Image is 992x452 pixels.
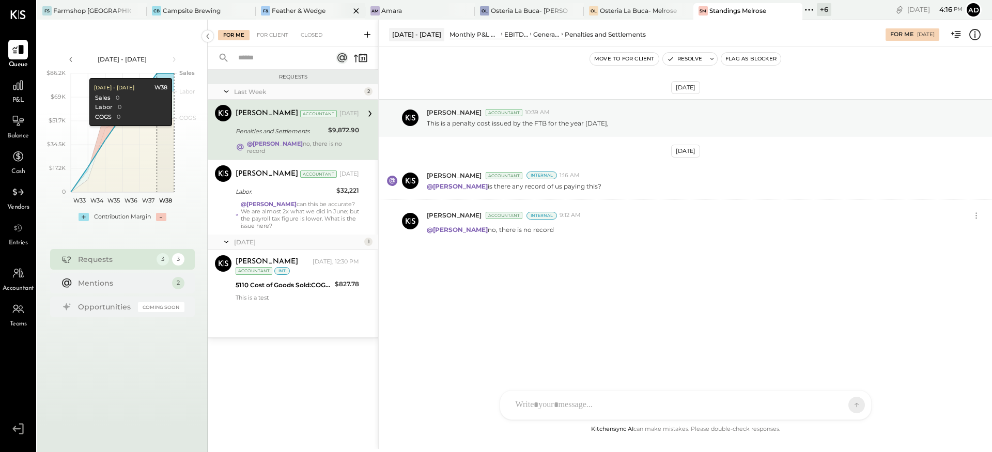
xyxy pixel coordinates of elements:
[179,88,195,95] text: Labor
[272,6,326,15] div: Feather & Wedge
[427,182,488,190] strong: @[PERSON_NAME]
[236,186,333,197] div: Labor.
[965,2,982,18] button: Ad
[7,203,29,212] span: Vendors
[427,182,601,191] p: is there any record of us paying this?
[179,69,195,76] text: Sales
[296,30,328,40] div: Closed
[107,197,120,204] text: W35
[671,81,700,94] div: [DATE]
[1,111,36,141] a: Balance
[486,172,522,179] div: Accountant
[486,212,522,219] div: Accountant
[389,28,444,41] div: [DATE] - [DATE]
[721,53,781,65] button: Flag as Blocker
[47,69,66,76] text: $86.2K
[152,6,161,15] div: CB
[218,30,250,40] div: For Me
[328,125,359,135] div: $9,872.90
[11,167,25,177] span: Cash
[236,267,272,275] div: Accountant
[335,279,359,289] div: $827.78
[907,5,963,14] div: [DATE]
[172,277,184,289] div: 2
[236,169,298,179] div: [PERSON_NAME]
[138,302,184,312] div: Coming Soon
[247,140,303,147] strong: @[PERSON_NAME]
[1,40,36,70] a: Queue
[117,103,121,112] div: 0
[236,126,325,136] div: Penalties and Settlements
[159,197,172,204] text: W38
[142,197,154,204] text: W37
[78,302,133,312] div: Opportunities
[49,164,66,172] text: $17.2K
[79,55,166,64] div: [DATE] - [DATE]
[179,114,196,121] text: COGS
[154,84,167,92] div: W38
[78,278,167,288] div: Mentions
[241,200,297,208] strong: @[PERSON_NAME]
[79,213,89,221] div: +
[560,172,580,180] span: 1:16 AM
[95,113,111,121] div: COGS
[890,30,913,39] div: For Me
[1,218,36,248] a: Entries
[94,213,151,221] div: Contribution Margin
[51,93,66,100] text: $69K
[9,60,28,70] span: Queue
[62,188,66,195] text: 0
[427,171,482,180] span: [PERSON_NAME]
[1,182,36,212] a: Vendors
[917,31,935,38] div: [DATE]
[274,267,290,275] div: int
[486,109,522,116] div: Accountant
[163,6,221,15] div: Campsite Brewing
[709,6,766,15] div: Standings Melrose
[236,294,359,301] div: This is a test
[817,3,831,16] div: + 6
[526,212,557,220] div: Internal
[95,94,110,102] div: Sales
[156,213,166,221] div: -
[480,6,489,15] div: OL
[1,147,36,177] a: Cash
[381,6,402,15] div: Amara
[1,299,36,329] a: Teams
[12,96,24,105] span: P&L
[525,108,550,117] span: 10:39 AM
[172,253,184,266] div: 3
[427,108,482,117] span: [PERSON_NAME]
[427,225,554,234] p: no, there is no record
[336,185,359,196] div: $32,221
[157,253,169,266] div: 3
[9,239,28,248] span: Entries
[427,211,482,220] span: [PERSON_NAME]
[600,6,677,15] div: Osteria La Buca- Melrose
[53,6,131,15] div: Farmshop [GEOGRAPHIC_DATA][PERSON_NAME]
[95,103,112,112] div: Labor
[234,238,362,246] div: [DATE]
[10,320,27,329] span: Teams
[364,87,373,96] div: 2
[213,73,373,81] div: Requests
[247,140,359,154] div: no, there is no record
[313,258,359,266] div: [DATE], 12:30 PM
[300,170,337,178] div: Accountant
[49,117,66,124] text: $51.7K
[565,30,646,39] div: Penalties and Settlements
[589,6,598,15] div: OL
[94,84,134,91] div: [DATE] - [DATE]
[234,87,362,96] div: Last Week
[450,30,499,39] div: Monthly P&L Comparison
[7,132,29,141] span: Balance
[236,280,332,290] div: 5110 Cost of Goods Sold:COGS, Chicken
[236,257,298,267] div: [PERSON_NAME]
[241,200,359,229] div: can this be accurate? We are almost 2x what we did in June; but the payroll tax figure is lower. ...
[671,145,700,158] div: [DATE]
[504,30,529,39] div: EBITDA OPERATING EXPENSES
[1,75,36,105] a: P&L
[427,226,488,233] strong: @[PERSON_NAME]
[236,108,298,119] div: [PERSON_NAME]
[533,30,560,39] div: General & Administrative Expenses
